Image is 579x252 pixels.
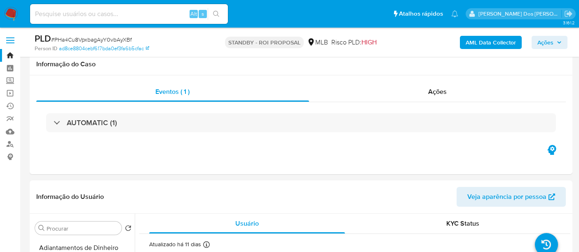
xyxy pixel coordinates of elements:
button: search-icon [208,8,225,20]
a: Sair [564,9,573,18]
button: Procurar [38,225,45,231]
span: KYC Status [446,219,479,228]
button: Retornar ao pedido padrão [125,225,131,234]
span: Veja aparência por pessoa [467,187,546,207]
p: Atualizado há 11 dias [149,240,201,248]
span: Atalhos rápidos [399,9,443,18]
b: AML Data Collector [466,36,516,49]
span: # PHa4Cu8VpxbagAyY0vbAyXBf [51,35,132,44]
button: Veja aparência por pessoa [457,187,566,207]
h3: AUTOMATIC (1) [67,118,117,127]
span: Alt [190,10,197,18]
h1: Informação do Caso [36,60,566,68]
span: HIGH [361,37,377,47]
h1: Informação do Usuário [36,193,104,201]
div: AUTOMATIC (1) [46,113,556,132]
b: PLD [35,32,51,45]
span: Usuário [235,219,259,228]
span: Eventos ( 1 ) [155,87,190,96]
div: MLB [307,38,328,47]
p: STANDBY - ROI PROPOSAL [225,37,304,48]
span: Ações [537,36,553,49]
span: Ações [428,87,447,96]
input: Pesquise usuários ou casos... [30,9,228,19]
button: Ações [532,36,567,49]
a: ad8ce8804cebf617bda0ef3fa6b5cfac [59,45,149,52]
span: s [202,10,204,18]
b: Person ID [35,45,57,52]
input: Procurar [47,225,118,232]
p: renato.lopes@mercadopago.com.br [478,10,562,18]
a: Notificações [451,10,458,17]
button: AML Data Collector [460,36,522,49]
span: Risco PLD: [331,38,377,47]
